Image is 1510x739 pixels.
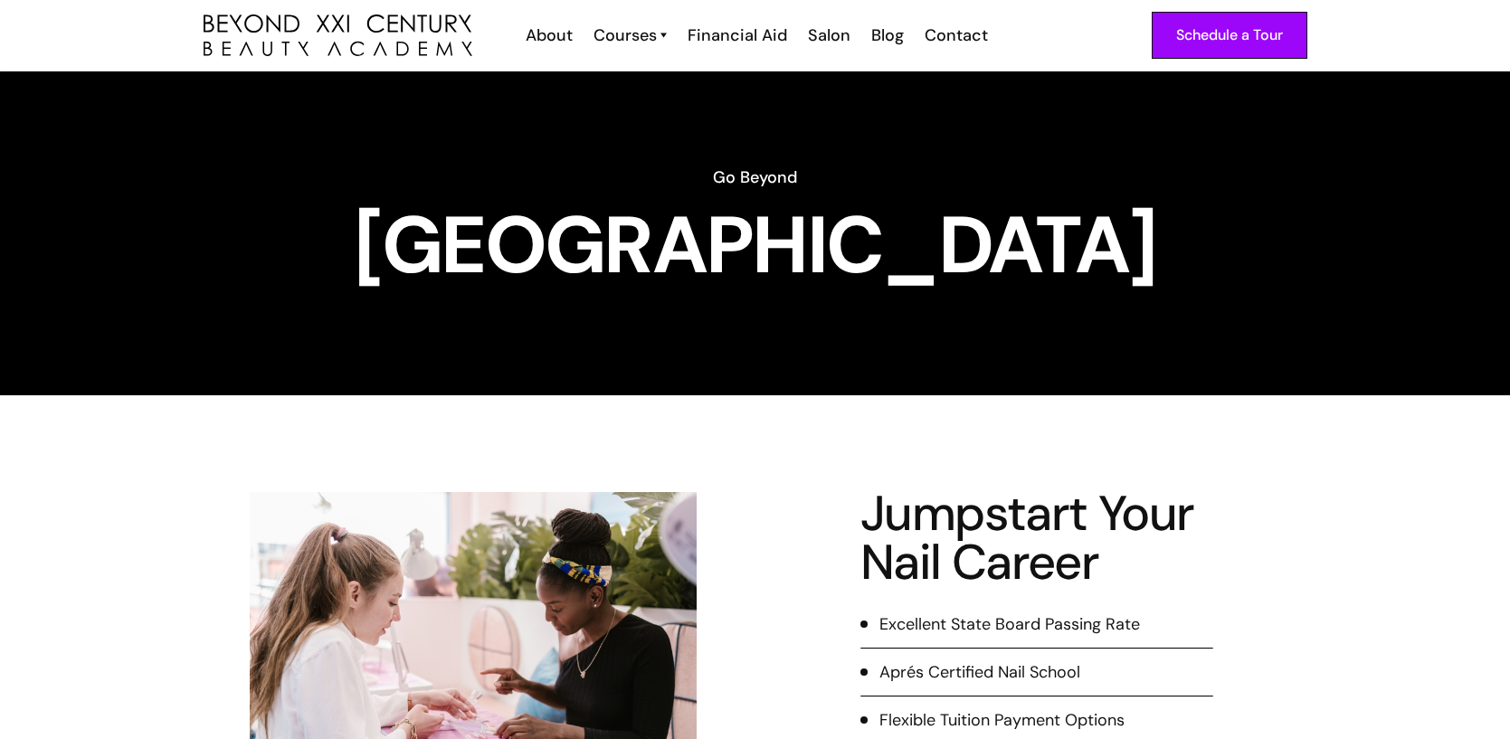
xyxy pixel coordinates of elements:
img: beyond 21st century beauty academy logo [204,14,472,57]
h2: Jumpstart Your Nail Career [860,489,1213,587]
div: Courses [594,24,657,47]
a: Contact [913,24,997,47]
div: Flexible Tuition Payment Options [879,708,1125,732]
div: Excellent State Board Passing Rate [879,612,1140,636]
a: Salon [796,24,859,47]
div: Contact [925,24,988,47]
a: Schedule a Tour [1152,12,1307,59]
div: About [526,24,573,47]
h6: Go Beyond [204,166,1307,189]
div: Aprés Certified Nail School [879,660,1080,684]
a: About [514,24,582,47]
a: Financial Aid [676,24,796,47]
strong: [GEOGRAPHIC_DATA] [354,194,1155,297]
a: home [204,14,472,57]
div: Financial Aid [688,24,787,47]
div: Schedule a Tour [1176,24,1283,47]
a: Courses [594,24,667,47]
div: Blog [871,24,904,47]
a: Blog [859,24,913,47]
div: Salon [808,24,850,47]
